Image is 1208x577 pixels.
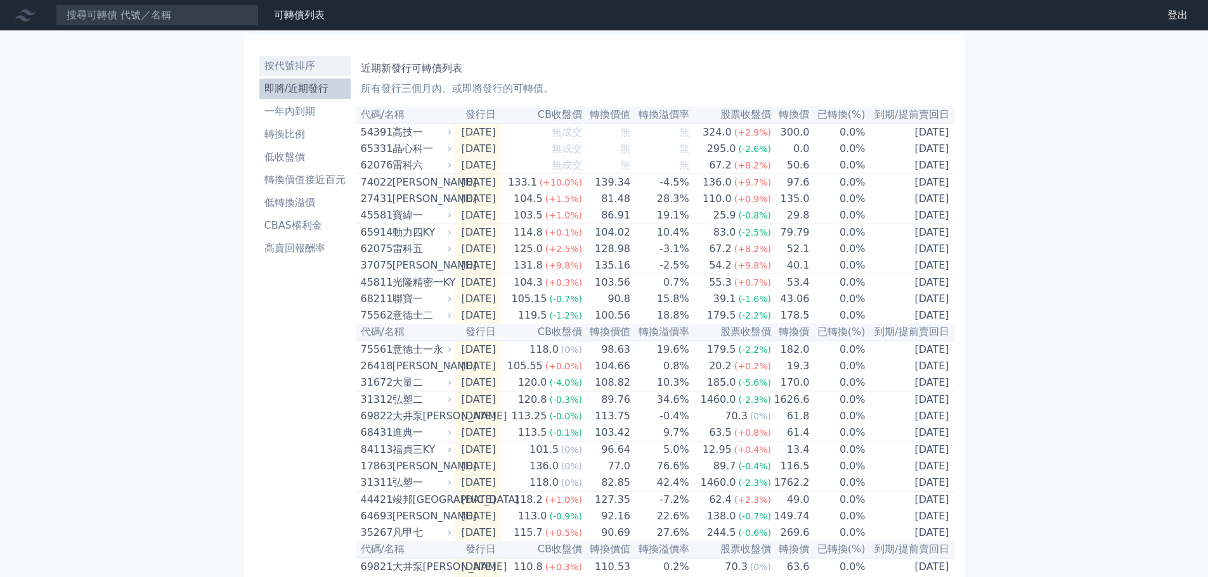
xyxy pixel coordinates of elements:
td: 0.0% [810,441,866,459]
div: 114.8 [511,225,545,240]
th: 轉換價值 [583,106,631,124]
th: 代碼/名稱 [356,106,455,124]
td: 135.0 [772,191,810,207]
span: (0%) [561,461,582,471]
td: [DATE] [455,458,501,474]
div: 185.0 [705,375,739,390]
span: (-2.6%) [738,144,771,154]
span: (-0.1%) [549,428,582,438]
div: 75561 [361,342,389,357]
td: 1626.6 [772,391,810,409]
div: 意德士二 [393,308,450,323]
td: [DATE] [455,274,501,291]
div: 31672 [361,375,389,390]
div: 74022 [361,175,389,190]
li: 按代號排序 [259,58,351,73]
li: 一年內到期 [259,104,351,119]
a: 轉換價值接近百元 [259,170,351,190]
a: 高賣回報酬率 [259,238,351,258]
span: (0%) [561,345,582,355]
td: [DATE] [455,241,501,257]
div: 125.0 [511,241,545,257]
th: 轉換溢價率 [631,106,690,124]
td: 10.3% [631,374,690,391]
span: (+9.8%) [545,260,582,270]
span: (-4.0%) [549,377,582,388]
td: 0.0% [810,174,866,191]
td: [DATE] [455,307,501,324]
td: 104.02 [583,224,631,241]
td: [DATE] [455,408,501,424]
div: 324.0 [700,125,734,140]
div: 27431 [361,191,389,206]
td: 0.0% [810,458,866,474]
th: 代碼/名稱 [356,324,455,341]
td: -3.1% [631,241,690,257]
div: 1460.0 [698,475,738,490]
input: 搜尋可轉債 代號／名稱 [56,4,259,26]
div: 68211 [361,291,389,307]
span: (0%) [561,478,582,488]
span: (+0.4%) [734,445,771,455]
td: [DATE] [455,358,501,374]
div: 弘塑一 [393,475,450,490]
td: 61.8 [772,408,810,424]
th: CB收盤價 [501,324,583,341]
a: 低收盤價 [259,147,351,167]
td: -4.5% [631,174,690,191]
span: (0%) [750,411,771,421]
th: 轉換價 [772,324,810,341]
span: (+0.9%) [734,194,771,204]
div: 110.0 [700,191,734,206]
span: (+0.0%) [545,361,582,371]
td: [DATE] [866,274,954,291]
div: 55.3 [706,275,734,290]
td: 53.4 [772,274,810,291]
div: 進典一 [393,425,450,440]
div: 104.5 [511,191,545,206]
span: (+2.9%) [734,127,771,137]
th: 到期/提前賣回日 [866,106,954,124]
div: 105.55 [505,358,545,374]
div: 光隆精密一KY [393,275,450,290]
span: (-0.8%) [738,210,771,220]
span: (-2.5%) [738,227,771,238]
div: 83.0 [711,225,739,240]
div: [PERSON_NAME] [393,459,450,474]
div: 31312 [361,392,389,407]
td: 108.82 [583,374,631,391]
td: 0.0% [810,241,866,257]
div: 54.2 [706,258,734,273]
td: 0.0% [810,374,866,391]
td: [DATE] [866,307,954,324]
td: [DATE] [866,224,954,241]
th: CB收盤價 [501,106,583,124]
td: 19.3 [772,358,810,374]
td: 0.0% [810,358,866,374]
td: 103.42 [583,424,631,441]
div: 竣邦[GEOGRAPHIC_DATA] [393,492,450,507]
div: 101.5 [527,442,561,457]
td: [DATE] [866,174,954,191]
td: [DATE] [455,391,501,409]
span: (+0.8%) [734,428,771,438]
td: 77.0 [583,458,631,474]
li: 低轉換溢價 [259,195,351,210]
td: [DATE] [866,474,954,491]
td: 10.4% [631,224,690,241]
td: 0.0% [810,291,866,307]
div: 70.3 [722,409,750,424]
td: 89.76 [583,391,631,409]
span: 無成交 [552,159,582,171]
td: [DATE] [455,191,501,207]
td: 82.85 [583,474,631,491]
div: 67.2 [706,241,734,257]
div: 雷科五 [393,241,450,257]
td: 0.0% [810,408,866,424]
td: 0.0% [810,191,866,207]
div: 67.2 [706,158,734,173]
span: 無 [679,143,689,155]
th: 發行日 [455,106,501,124]
div: 37075 [361,258,389,273]
p: 所有發行三個月內、或即將發行的可轉債。 [361,81,949,96]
